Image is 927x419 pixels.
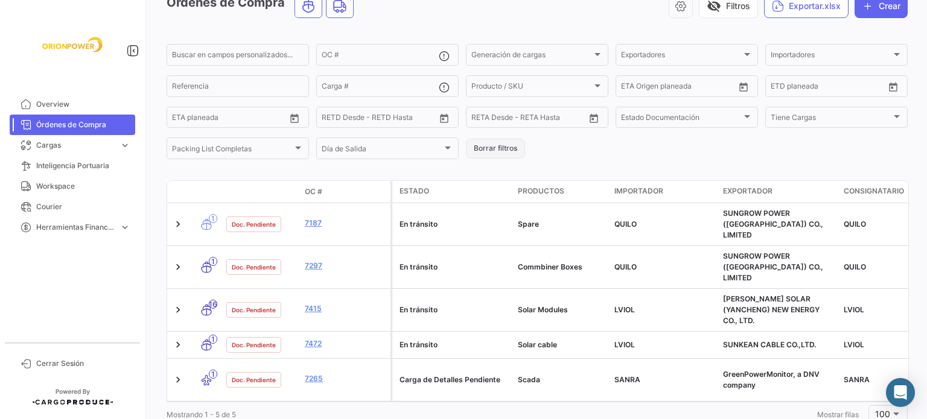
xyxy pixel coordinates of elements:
span: QUILO [614,262,637,271]
span: Mostrando 1 - 5 de 5 [167,410,236,419]
span: Cerrar Sesión [36,358,130,369]
span: Doc. Pendiente [232,340,276,350]
div: En tránsito [400,339,508,350]
span: Courier [36,201,130,212]
input: Desde [621,84,643,92]
span: Importadores [771,52,891,61]
span: Solar cable [518,340,557,349]
span: Exportadores [621,52,742,61]
div: Abrir Intercom Messenger [886,378,915,407]
a: Overview [10,94,135,115]
a: 7187 [305,218,386,228]
a: Expand/Collapse Row [172,218,184,230]
span: Estado [400,186,429,197]
button: Open calendar [734,78,753,96]
button: Open calendar [285,109,304,127]
span: 1 [209,370,217,379]
input: Hasta [352,115,406,124]
span: LVIOL [614,305,635,314]
span: Doc. Pendiente [232,375,276,385]
a: Expand/Collapse Row [172,374,184,386]
span: Generación de cargas [471,52,592,61]
datatable-header-cell: Estado [392,181,513,203]
span: Doc. Pendiente [232,219,276,229]
datatable-header-cell: Importador [610,181,718,203]
a: 7297 [305,260,386,271]
a: 7265 [305,373,386,384]
button: Open calendar [884,78,902,96]
button: Open calendar [585,109,603,127]
input: Hasta [202,115,256,124]
span: Herramientas Financieras [36,222,115,233]
a: Courier [10,197,135,217]
span: Productos [518,186,564,197]
span: Doc. Pendiente [232,262,276,272]
span: 1 [209,214,217,223]
span: Estado Documentación [621,115,742,124]
span: QUILO [844,262,866,271]
span: SUNGROW POWER (HONG KONG) CO., LIMITED [723,209,823,239]
input: Hasta [801,84,855,92]
span: Packing List Completas [172,146,293,154]
span: LVIOL [844,305,864,314]
span: Importador [614,186,663,197]
div: Carga de Detalles Pendiente [400,374,508,385]
span: Cargas [36,140,115,151]
span: expand_more [119,222,130,233]
input: Desde [471,115,493,124]
span: 100 [875,409,890,419]
span: 1 [209,257,217,266]
span: Inteligencia Portuaria [36,160,130,171]
input: Desde [322,115,343,124]
span: QUILO [614,219,637,228]
span: Overview [36,99,130,110]
span: Órdenes de Compra [36,119,130,130]
span: OC # [305,186,322,197]
datatable-header-cell: Productos [513,181,610,203]
a: 7472 [305,338,386,349]
span: SUNGROW POWER (HONG KONG) CO., LIMITED [723,251,823,282]
span: Exportador [723,186,772,197]
a: 7415 [305,303,386,314]
a: Inteligencia Portuaria [10,156,135,176]
datatable-header-cell: Exportador [718,181,839,203]
span: Scada [518,375,540,384]
span: LVIOL [614,340,635,349]
span: GreenPowerMonitor, a DNV company [723,370,820,389]
span: expand_more [119,140,130,151]
input: Desde [771,84,792,92]
datatable-header-cell: Modo de Transporte [191,187,221,197]
span: Doc. Pendiente [232,305,276,315]
img: f26a05d0-2fea-4301-a0f6-b8409df5d1eb.jpeg [42,14,103,75]
datatable-header-cell: OC # [300,181,390,202]
span: Tiene Cargas [771,115,891,124]
a: Expand/Collapse Row [172,261,184,273]
div: En tránsito [400,304,508,315]
span: Día de Salida [322,146,442,154]
div: En tránsito [400,219,508,230]
span: Producto / SKU [471,84,592,92]
input: Desde [172,115,194,124]
span: Solar Modules [518,305,568,314]
button: Borrar filtros [466,139,525,159]
span: Consignatario [844,186,904,197]
span: SUNKEAN CABLE CO.,LTD. [723,340,816,349]
a: Expand/Collapse Row [172,339,184,351]
span: Mostrar filas [817,410,859,419]
span: Workspace [36,181,130,192]
span: Spare [518,219,539,228]
a: Workspace [10,176,135,197]
span: Commbiner Boxes [518,262,582,271]
button: Open calendar [435,109,453,127]
input: Hasta [502,115,556,124]
datatable-header-cell: Estado Doc. [221,187,300,197]
span: 16 [209,300,217,309]
a: Expand/Collapse Row [172,304,184,316]
span: TRINA SOLAR (YANCHENG) NEW ENERGY CO., LTD. [723,294,820,325]
div: En tránsito [400,262,508,273]
span: SANRA [614,375,640,384]
span: QUILO [844,219,866,228]
span: SANRA [844,375,870,384]
span: 1 [209,335,217,344]
span: LVIOL [844,340,864,349]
